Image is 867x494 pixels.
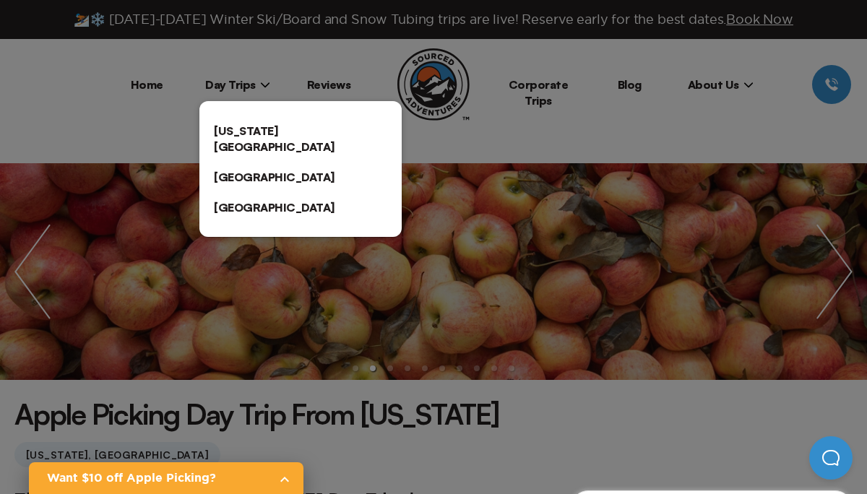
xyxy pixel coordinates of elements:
[29,462,303,494] a: Want $10 off Apple Picking?
[809,436,853,480] iframe: Help Scout Beacon - Open
[199,192,402,222] a: [GEOGRAPHIC_DATA]
[199,116,402,162] a: [US_STATE][GEOGRAPHIC_DATA]
[199,162,402,192] a: [GEOGRAPHIC_DATA]
[47,469,267,487] h2: Want $10 off Apple Picking?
